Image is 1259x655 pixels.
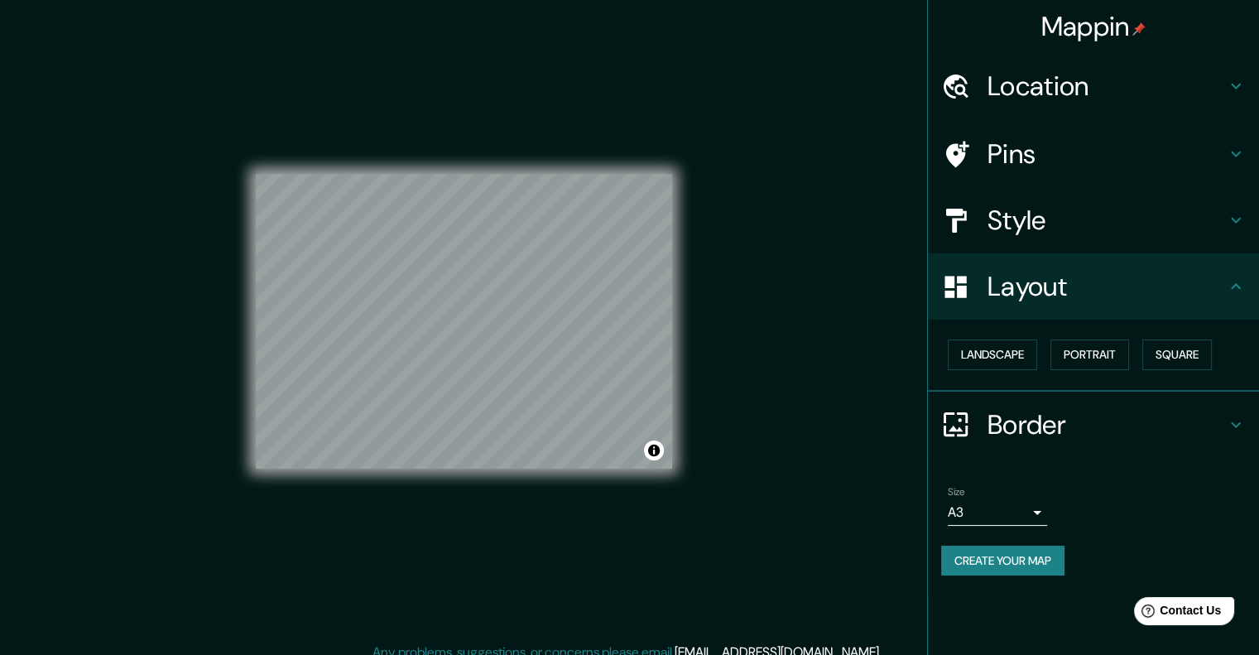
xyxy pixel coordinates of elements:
[1112,590,1241,637] iframe: Help widget launcher
[928,53,1259,119] div: Location
[948,484,965,498] label: Size
[948,499,1047,526] div: A3
[1142,340,1212,370] button: Square
[928,392,1259,458] div: Border
[1041,10,1146,43] h4: Mappin
[987,137,1226,171] h4: Pins
[987,70,1226,103] h4: Location
[928,253,1259,320] div: Layout
[987,270,1226,303] h4: Layout
[644,441,664,460] button: Toggle attribution
[987,408,1226,441] h4: Border
[1132,22,1146,36] img: pin-icon.png
[1050,340,1129,370] button: Portrait
[928,121,1259,187] div: Pins
[987,204,1226,237] h4: Style
[948,340,1037,370] button: Landscape
[941,546,1064,576] button: Create your map
[928,187,1259,253] div: Style
[256,174,672,469] canvas: Map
